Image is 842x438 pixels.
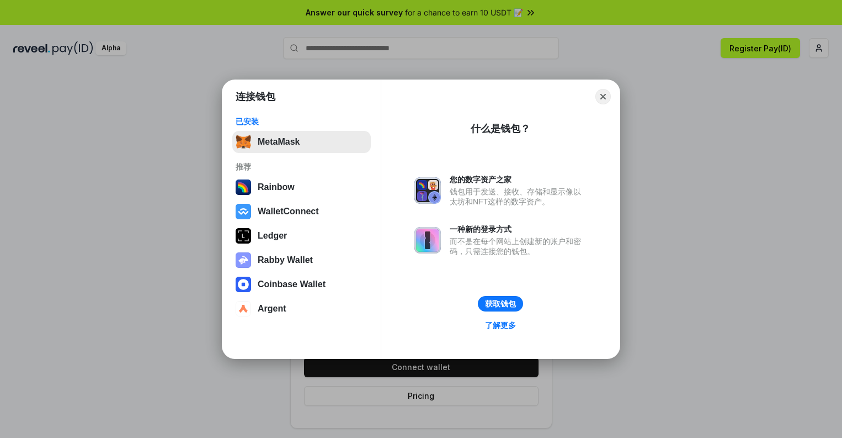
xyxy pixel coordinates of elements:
div: 推荐 [236,162,367,172]
img: svg+xml,%3Csvg%20xmlns%3D%22http%3A%2F%2Fwww.w3.org%2F2000%2Fsvg%22%20width%3D%2228%22%20height%3... [236,228,251,244]
div: 了解更多 [485,320,516,330]
div: Ledger [258,231,287,241]
div: Coinbase Wallet [258,279,326,289]
img: svg+xml,%3Csvg%20width%3D%2228%22%20height%3D%2228%22%20viewBox%3D%220%200%2028%2028%22%20fill%3D... [236,277,251,292]
div: 您的数字资产之家 [450,175,587,184]
img: svg+xml,%3Csvg%20width%3D%22120%22%20height%3D%22120%22%20viewBox%3D%220%200%20120%20120%22%20fil... [236,180,251,195]
img: svg+xml,%3Csvg%20xmlns%3D%22http%3A%2F%2Fwww.w3.org%2F2000%2Fsvg%22%20fill%3D%22none%22%20viewBox... [414,177,441,204]
h1: 连接钱包 [236,90,275,103]
button: 获取钱包 [478,296,523,312]
button: Ledger [232,225,371,247]
button: Close [595,89,611,104]
div: 一种新的登录方式 [450,224,587,234]
img: svg+xml,%3Csvg%20fill%3D%22none%22%20height%3D%2233%22%20viewBox%3D%220%200%2035%2033%22%20width%... [236,134,251,150]
button: Rabby Wallet [232,249,371,271]
img: svg+xml,%3Csvg%20width%3D%2228%22%20height%3D%2228%22%20viewBox%3D%220%200%2028%2028%22%20fill%3D... [236,204,251,219]
div: 已安装 [236,117,367,126]
div: 钱包用于发送、接收、存储和显示像以太坊和NFT这样的数字资产。 [450,187,587,207]
button: Rainbow [232,176,371,198]
div: Rainbow [258,182,295,192]
div: 获取钱包 [485,299,516,309]
button: Coinbase Wallet [232,273,371,295]
a: 了解更多 [478,318,523,333]
div: 什么是钱包？ [471,122,530,135]
div: 而不是在每个网站上创建新的账户和密码，只需连接您的钱包。 [450,236,587,256]
div: MetaMask [258,137,300,147]
img: svg+xml,%3Csvg%20width%3D%2228%22%20height%3D%2228%22%20viewBox%3D%220%200%2028%2028%22%20fill%3D... [236,301,251,316]
button: Argent [232,298,371,320]
img: svg+xml,%3Csvg%20xmlns%3D%22http%3A%2F%2Fwww.w3.org%2F2000%2Fsvg%22%20fill%3D%22none%22%20viewBox... [236,252,251,268]
div: Argent [258,304,286,314]
button: WalletConnect [232,200,371,223]
button: MetaMask [232,131,371,153]
img: svg+xml,%3Csvg%20xmlns%3D%22http%3A%2F%2Fwww.w3.org%2F2000%2Fsvg%22%20fill%3D%22none%22%20viewBox... [414,227,441,254]
div: Rabby Wallet [258,255,313,265]
div: WalletConnect [258,207,319,217]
